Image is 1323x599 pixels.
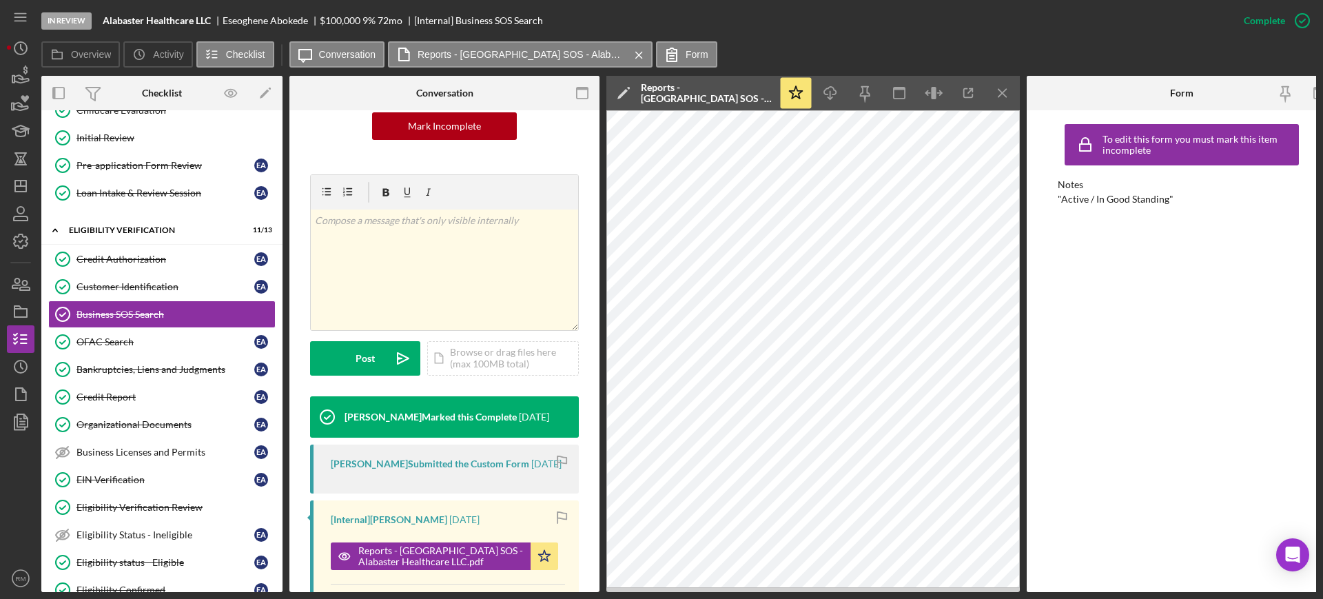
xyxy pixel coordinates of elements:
[408,112,481,140] div: Mark Incomplete
[7,565,34,592] button: RM
[254,556,268,569] div: E A
[103,15,211,26] b: Alabaster Healthcare LLC
[48,301,276,328] a: Business SOS Search
[388,41,653,68] button: Reports - [GEOGRAPHIC_DATA] SOS - Alabaster Healthcare LLC.pdf
[71,49,111,60] label: Overview
[196,41,274,68] button: Checklist
[247,226,272,234] div: 11 / 13
[76,529,254,540] div: Eligibility Status - Ineligible
[254,418,268,432] div: E A
[226,49,265,60] label: Checklist
[1244,7,1285,34] div: Complete
[254,159,268,172] div: E A
[76,392,254,403] div: Credit Report
[76,474,254,485] div: EIN Verification
[331,514,447,525] div: [Internal] [PERSON_NAME]
[414,15,543,26] div: [Internal] Business SOS Search
[76,557,254,568] div: Eligibility status - Eligible
[356,341,375,376] div: Post
[372,112,517,140] button: Mark Incomplete
[416,88,473,99] div: Conversation
[48,124,276,152] a: Initial Review
[254,252,268,266] div: E A
[254,583,268,597] div: E A
[254,445,268,459] div: E A
[686,49,708,60] label: Form
[1170,88,1193,99] div: Form
[1058,194,1173,205] div: "Active / In Good Standing"
[358,545,524,567] div: Reports - [GEOGRAPHIC_DATA] SOS - Alabaster Healthcare LLC.pdf
[254,528,268,542] div: E A
[48,97,276,124] a: Childcare Evaluation
[254,280,268,294] div: E A
[320,15,360,26] div: $100,000
[76,364,254,375] div: Bankruptcies, Liens and Judgments
[519,412,549,423] time: 2025-06-11 14:12
[142,88,182,99] div: Checklist
[289,41,385,68] button: Conversation
[48,494,276,521] a: Eligibility Verification Review
[76,160,254,171] div: Pre-application Form Review
[76,281,254,292] div: Customer Identification
[1230,7,1316,34] button: Complete
[48,438,276,466] a: Business Licenses and PermitsEA
[362,15,376,26] div: 9 %
[76,132,275,143] div: Initial Review
[76,187,254,199] div: Loan Intake & Review Session
[641,82,772,104] div: Reports - [GEOGRAPHIC_DATA] SOS - Alabaster Healthcare LLC.pdf
[449,514,480,525] time: 2025-06-03 15:36
[41,41,120,68] button: Overview
[1102,134,1295,156] div: To edit this form you must mark this item incomplete
[331,542,558,570] button: Reports - [GEOGRAPHIC_DATA] SOS - Alabaster Healthcare LLC.pdf
[331,458,529,469] div: [PERSON_NAME] Submitted the Custom Form
[531,458,562,469] time: 2025-06-11 14:10
[310,341,420,376] button: Post
[48,383,276,411] a: Credit ReportEA
[656,41,717,68] button: Form
[48,466,276,494] a: EIN VerificationEA
[254,473,268,487] div: E A
[48,179,276,207] a: Loan Intake & Review SessionEA
[1276,538,1309,571] div: Open Intercom Messenger
[123,41,192,68] button: Activity
[153,49,183,60] label: Activity
[76,447,254,458] div: Business Licenses and Permits
[48,328,276,356] a: OFAC SearchEA
[76,105,275,116] div: Childcare Evaluation
[48,411,276,438] a: Organizational DocumentsEA
[254,335,268,349] div: E A
[48,245,276,273] a: Credit AuthorizationEA
[345,412,517,423] div: [PERSON_NAME] Marked this Complete
[76,254,254,265] div: Credit Authorization
[254,363,268,376] div: E A
[16,575,26,582] text: RM
[1058,179,1306,190] div: Notes
[76,309,275,320] div: Business SOS Search
[48,356,276,383] a: Bankruptcies, Liens and JudgmentsEA
[41,12,92,30] div: In Review
[48,273,276,301] a: Customer IdentificationEA
[76,585,254,596] div: Eligibility Confirmed
[76,336,254,347] div: OFAC Search
[48,549,276,576] a: Eligibility status - EligibleEA
[223,15,320,26] div: Eseoghene Abokede
[76,419,254,430] div: Organizational Documents
[378,15,402,26] div: 72 mo
[69,226,238,234] div: Eligibility Verification
[319,49,376,60] label: Conversation
[76,502,275,513] div: Eligibility Verification Review
[254,186,268,200] div: E A
[48,521,276,549] a: Eligibility Status - IneligibleEA
[48,152,276,179] a: Pre-application Form ReviewEA
[254,390,268,404] div: E A
[418,49,624,60] label: Reports - [GEOGRAPHIC_DATA] SOS - Alabaster Healthcare LLC.pdf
